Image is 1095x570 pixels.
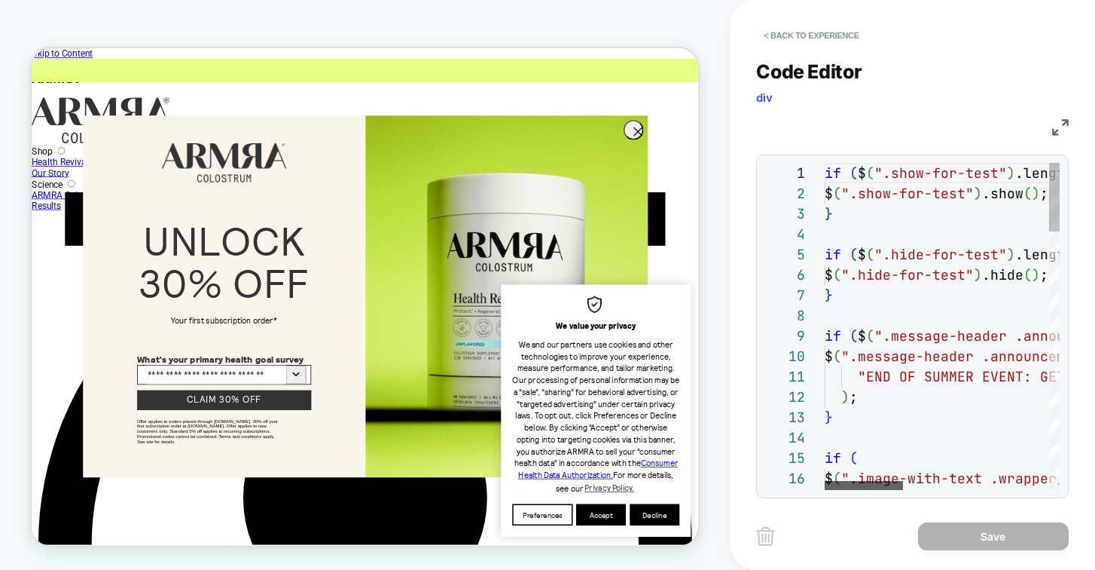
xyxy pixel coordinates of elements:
[866,327,874,345] span: (
[849,449,858,467] span: (
[825,164,841,182] span: if
[764,366,805,387] div: 11
[825,185,833,202] span: $
[974,185,982,202] span: )
[764,407,805,427] div: 13
[764,204,805,224] div: 3
[764,305,805,326] div: 8
[825,409,833,426] span: }
[764,387,805,407] div: 12
[982,185,1023,202] span: .show
[756,60,862,83] span: Code Editor
[858,327,866,345] span: $
[764,224,805,244] div: 4
[1032,266,1040,283] span: )
[825,205,833,222] span: }
[858,164,866,182] span: $
[764,265,805,285] div: 6
[1007,164,1015,182] span: )
[174,127,340,179] img: ARMRA Colostrum Logo
[866,246,874,263] span: (
[849,327,858,345] span: (
[825,348,833,365] span: $
[833,185,841,202] span: (
[764,326,805,346] div: 9
[825,327,841,345] span: if
[874,246,1007,263] span: ".hide-for-test"
[756,23,866,47] button: < Back to experience
[1052,119,1069,136] img: fullscreen
[764,163,805,183] div: 1
[764,489,805,509] div: 17
[833,348,841,365] span: (
[825,266,833,283] span: $
[764,183,805,204] div: 2
[974,266,982,283] span: )
[141,407,363,426] label: What's your primary health goal survey
[1015,164,1073,182] span: .length
[741,330,764,353] img: Cookie banner
[144,228,370,345] span: UNLOCK 30% OFF
[825,470,833,487] span: $
[764,346,805,366] div: 10
[841,185,974,202] span: ".show-for-test"
[825,449,841,467] span: if
[1007,246,1015,263] span: )
[982,266,1023,283] span: .hide
[1040,266,1048,283] span: ;
[186,357,328,369] span: Your first subscription order*
[764,285,805,305] div: 7
[756,90,773,105] span: div
[141,494,335,528] div: Offer applies to orders placed through [DOMAIN_NAME]. 30% off your first subscription order at [D...
[841,266,974,283] span: ".hide-for-test"
[841,388,849,406] span: )
[8,5,53,51] button: Gorgias live chat
[339,423,366,448] button: Show Options
[1023,185,1032,202] span: (
[764,468,805,489] div: 16
[1040,185,1048,202] span: ;
[756,527,775,546] img: delete
[849,246,858,263] span: (
[874,164,1007,182] span: ".show-for-test"
[641,363,864,377] div: We value your privacy
[764,427,805,448] div: 14
[141,456,373,483] button: CLAIM 30% OFF
[849,164,858,182] span: (
[764,244,805,265] div: 5
[866,164,874,182] span: (
[825,287,833,304] span: }
[825,246,841,263] span: if
[1023,266,1032,283] span: (
[1015,246,1073,263] span: .length
[789,96,816,122] button: Close dialog
[918,522,1069,550] button: Save
[849,388,858,406] span: ;
[833,266,841,283] span: (
[833,470,841,487] span: (
[1032,185,1040,202] span: )
[858,246,866,263] span: $
[764,448,805,468] div: 15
